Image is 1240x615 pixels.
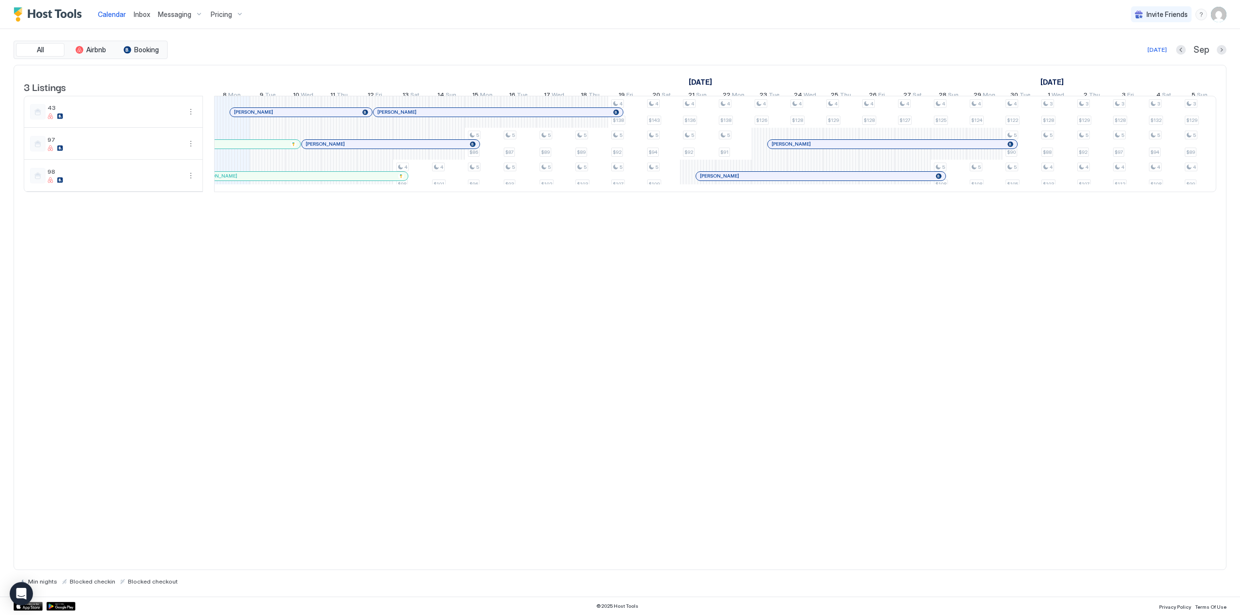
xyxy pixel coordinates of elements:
[649,181,660,187] span: $109
[1211,7,1226,22] div: User profile
[469,181,478,187] span: $96
[47,104,181,111] span: 43
[185,170,197,181] button: More options
[14,7,86,22] a: Host Tools Logo
[769,91,779,101] span: Tue
[16,43,64,57] button: All
[1186,149,1195,155] span: $89
[948,91,959,101] span: Sun
[1186,117,1197,123] span: $129
[620,101,622,107] span: 4
[763,101,766,107] span: 4
[906,101,909,107] span: 4
[650,89,673,103] a: September 20, 2025
[472,91,479,101] span: 15
[1217,45,1226,55] button: Next month
[626,91,633,101] span: Fri
[684,117,696,123] span: $136
[867,89,887,103] a: September 26, 2025
[652,91,660,101] span: 20
[720,117,731,123] span: $138
[804,91,816,101] span: Wed
[293,91,299,101] span: 10
[971,117,982,123] span: $124
[476,132,479,138] span: 5
[548,132,551,138] span: 5
[878,91,885,101] span: Fri
[10,582,33,605] div: Open Intercom Messenger
[835,101,837,107] span: 4
[899,117,910,123] span: $127
[70,578,115,585] span: Blocked checkin
[1085,164,1088,170] span: 4
[1157,132,1160,138] span: 5
[655,164,658,170] span: 5
[978,164,981,170] span: 5
[1050,132,1053,138] span: 5
[649,149,657,155] span: $94
[974,91,981,101] span: 29
[727,101,730,107] span: 4
[1010,91,1018,101] span: 30
[211,10,232,19] span: Pricing
[400,89,422,103] a: September 13, 2025
[1043,117,1054,123] span: $128
[686,75,714,89] a: September 1, 2025
[1115,117,1126,123] span: $128
[1159,601,1191,611] a: Privacy Policy
[1159,604,1191,610] span: Privacy Policy
[649,117,660,123] span: $143
[403,91,409,101] span: 13
[596,603,638,609] span: © 2025 Host Tools
[128,578,178,585] span: Blocked checkout
[935,181,946,187] span: $108
[1150,117,1162,123] span: $132
[1122,91,1126,101] span: 3
[86,45,106,54] span: Airbnb
[507,89,530,103] a: September 16, 2025
[620,164,622,170] span: 5
[46,602,76,611] div: Google Play Store
[1038,75,1066,89] a: October 1, 2025
[983,91,995,101] span: Mon
[404,164,407,170] span: 4
[377,109,417,115] span: [PERSON_NAME]
[840,91,851,101] span: Thu
[24,79,66,94] span: 3 Listings
[799,101,802,107] span: 4
[691,101,694,107] span: 4
[1014,101,1017,107] span: 4
[1146,44,1168,56] button: [DATE]
[971,89,998,103] a: September 29, 2025
[1115,149,1123,155] span: $97
[505,149,513,155] span: $87
[47,168,181,175] span: 98
[220,89,243,103] a: September 8, 2025
[1192,91,1195,101] span: 5
[686,89,709,103] a: September 21, 2025
[901,89,924,103] a: September 27, 2025
[732,91,744,101] span: Mon
[446,91,456,101] span: Sun
[581,91,587,101] span: 18
[98,10,126,18] span: Calendar
[1197,91,1208,101] span: Sun
[828,89,853,103] a: September 25, 2025
[791,89,819,103] a: September 24, 2025
[440,164,443,170] span: 4
[1079,117,1090,123] span: $129
[1089,91,1100,101] span: Thu
[158,10,191,19] span: Messaging
[1079,181,1089,187] span: $107
[1176,45,1186,55] button: Previous month
[185,170,197,181] div: menu
[662,91,671,101] span: Sat
[759,91,767,101] span: 23
[1193,45,1209,56] span: Sep
[935,117,946,123] span: $125
[14,602,43,611] a: App Store
[772,141,811,147] span: [PERSON_NAME]
[1150,149,1159,155] span: $94
[792,117,803,123] span: $128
